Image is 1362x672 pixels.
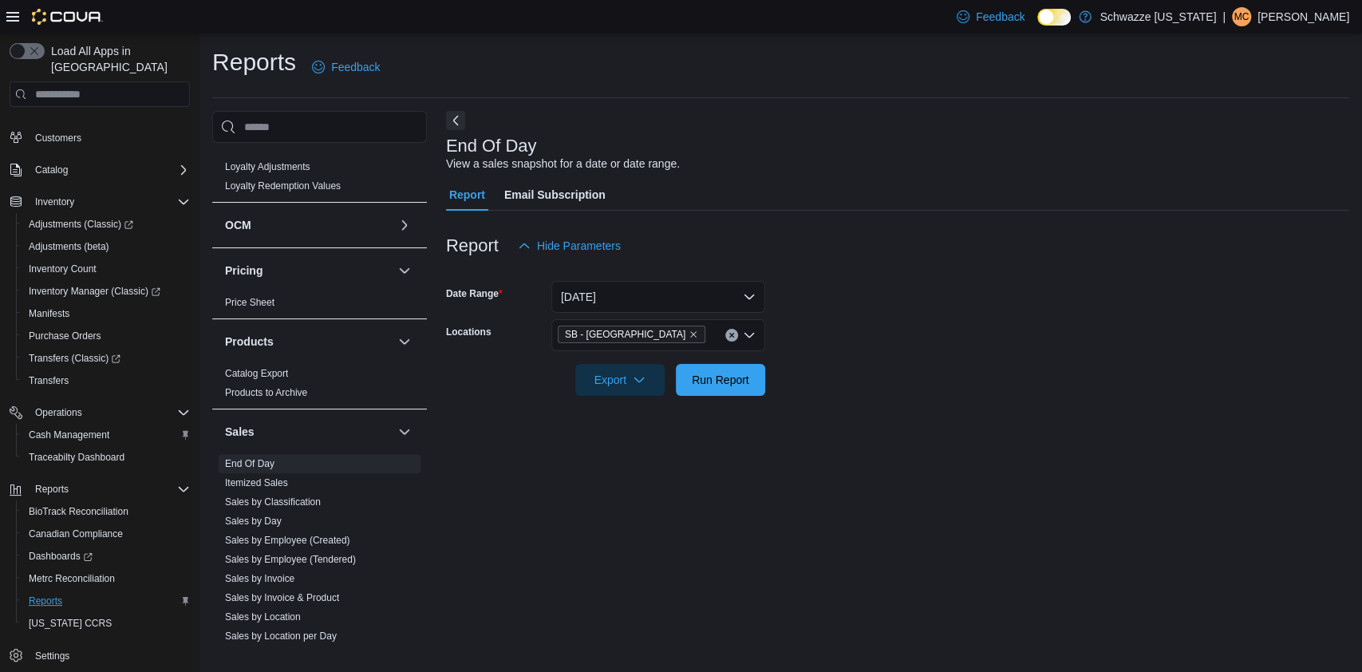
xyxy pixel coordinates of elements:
button: Pricing [395,261,414,280]
button: Run Report [676,364,765,396]
span: SB - Highlands [558,326,705,343]
button: Sales [225,424,392,440]
span: Run Report [692,372,749,388]
span: Price Sheet [225,296,274,309]
a: Cash Management [22,425,116,445]
input: Dark Mode [1037,9,1071,26]
span: BioTrack Reconciliation [29,505,128,518]
span: Operations [29,403,190,422]
button: Purchase Orders [16,325,196,347]
span: Report [449,179,485,211]
span: Itemized Sales [225,476,288,489]
h3: End Of Day [446,136,537,156]
a: Customers [29,128,88,148]
span: Export [585,364,655,396]
button: Reports [3,478,196,500]
a: Transfers (Classic) [22,349,127,368]
a: Sales by Classification [225,496,321,508]
span: Transfers (Classic) [22,349,190,368]
button: Catalog [29,160,74,180]
button: Inventory [3,191,196,213]
span: Washington CCRS [22,614,190,633]
span: SB - [GEOGRAPHIC_DATA] [565,326,685,342]
a: Transfers (Classic) [16,347,196,370]
span: [US_STATE] CCRS [29,617,112,630]
button: Metrc Reconciliation [16,567,196,590]
h3: Report [446,236,499,255]
span: Loyalty Redemption Values [225,180,341,192]
a: Sales by Location per Day [225,630,337,642]
span: Sales by Classification [225,496,321,508]
a: Dashboards [22,547,99,566]
a: Sales by Location [225,611,301,623]
button: Inventory [29,192,81,211]
span: Catalog [29,160,190,180]
span: Purchase Orders [29,330,101,342]
span: Feedback [331,59,380,75]
img: Cova [32,9,103,25]
span: Cash Management [22,425,190,445]
span: Canadian Compliance [22,524,190,544]
span: Settings [29,646,190,666]
button: OCM [395,215,414,235]
button: Remove SB - Highlands from selection in this group [689,330,698,339]
span: MC [1234,7,1249,26]
div: Michael Cornelius [1232,7,1251,26]
h3: Sales [225,424,255,440]
span: Reports [35,483,69,496]
span: Hide Parameters [537,238,621,254]
a: Feedback [950,1,1031,33]
span: Metrc Reconciliation [22,569,190,588]
a: Itemized Sales [225,477,288,488]
button: Products [225,334,392,350]
span: Operations [35,406,82,419]
button: Hide Parameters [511,230,627,262]
a: [US_STATE] CCRS [22,614,118,633]
button: Traceabilty Dashboard [16,446,196,468]
span: End Of Day [225,457,274,470]
button: Open list of options [743,329,756,342]
a: Settings [29,646,76,666]
span: Reports [22,591,190,611]
span: Traceabilty Dashboard [29,451,124,464]
button: Pricing [225,263,392,279]
button: Settings [3,644,196,667]
h1: Reports [212,46,296,78]
p: | [1222,7,1226,26]
a: Adjustments (Classic) [22,215,140,234]
span: Email Subscription [504,179,606,211]
button: Inventory Count [16,258,196,280]
a: Transfers [22,371,75,390]
span: Catalog [35,164,68,176]
button: Adjustments (beta) [16,235,196,258]
span: Metrc Reconciliation [29,572,115,585]
button: Clear input [725,329,738,342]
span: Sales by Employee (Tendered) [225,553,356,566]
a: End Of Day [225,458,274,469]
div: Pricing [212,293,427,318]
span: Reports [29,595,62,607]
button: Customers [3,125,196,148]
a: Metrc Reconciliation [22,569,121,588]
a: Dashboards [16,545,196,567]
button: Manifests [16,302,196,325]
p: [PERSON_NAME] [1257,7,1349,26]
span: Products to Archive [225,386,307,399]
span: Adjustments (Classic) [29,218,133,231]
span: Inventory [29,192,190,211]
button: Canadian Compliance [16,523,196,545]
a: Manifests [22,304,76,323]
a: Sales by Day [225,516,282,527]
button: Operations [3,401,196,424]
span: Feedback [976,9,1024,25]
span: Dashboards [29,550,93,563]
span: Inventory Count [29,263,97,275]
button: Products [395,332,414,351]
span: Loyalty Adjustments [225,160,310,173]
span: Sales by Invoice [225,572,294,585]
span: Traceabilty Dashboard [22,448,190,467]
span: Reports [29,480,190,499]
a: Adjustments (beta) [22,237,116,256]
button: BioTrack Reconciliation [16,500,196,523]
